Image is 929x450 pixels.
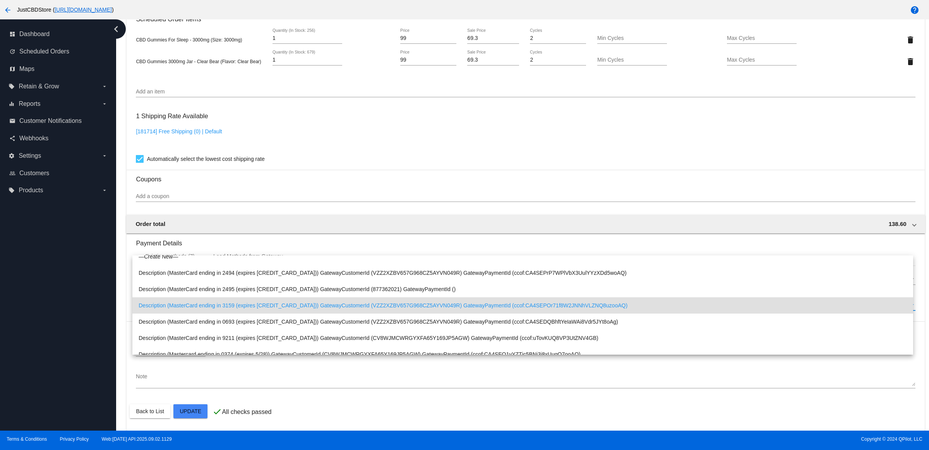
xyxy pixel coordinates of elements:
[139,297,907,314] span: Description (MasterCard ending in 3159 (expires [CREDIT_CARD_DATA])) GatewayCustomerId (VZZ2XZBV6...
[139,314,907,330] span: Description (MasterCard ending in 0693 (expires [CREDIT_CARD_DATA])) GatewayCustomerId (VZZ2XZBV6...
[139,330,907,346] span: Description (MasterCard ending in 9211 (expires [CREDIT_CARD_DATA])) GatewayCustomerId (CV8WJMCWR...
[139,346,907,362] span: Description (Mastercard ending in 0374 (expires 5/28)) GatewayCustomerId (CV8WJMCWRGYXFA65Y169JP5...
[139,265,907,281] span: Description (MasterCard ending in 2494 (expires [CREDIT_CARD_DATA])) GatewayCustomerId (VZZ2XZBV6...
[139,248,907,265] span: —Create New—
[139,281,907,297] span: Description (MasterCard ending in 2495 (expires [CREDIT_CARD_DATA])) GatewayCustomerId (877362021...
